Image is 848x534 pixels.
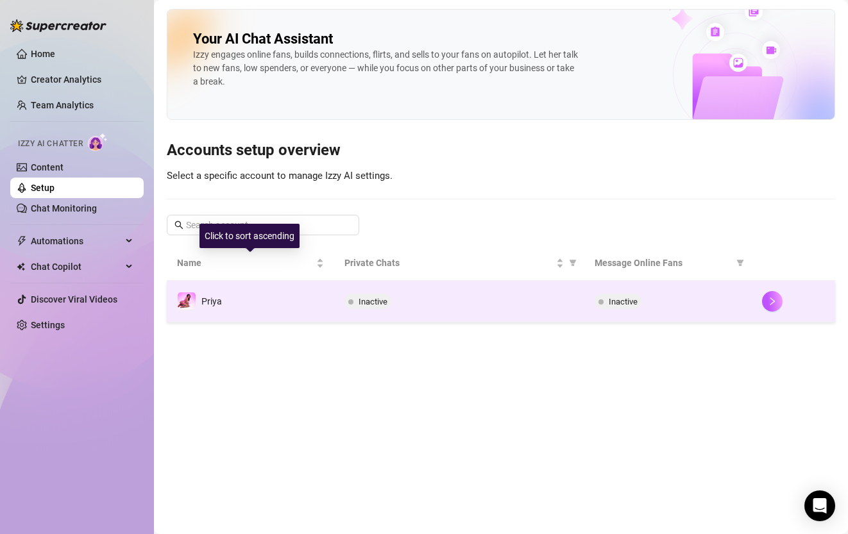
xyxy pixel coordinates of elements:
div: Izzy engages online fans, builds connections, flirts, and sells to your fans on autopilot. Let he... [193,48,578,88]
img: AI Chatter [88,133,108,151]
div: Open Intercom Messenger [804,490,835,521]
a: Home [31,49,55,59]
button: right [762,291,783,312]
span: Izzy AI Chatter [18,138,83,150]
a: Creator Analytics [31,69,133,90]
span: Message Online Fans [595,256,731,270]
span: thunderbolt [17,236,27,246]
h2: Your AI Chat Assistant [193,30,333,48]
span: Chat Copilot [31,256,122,277]
th: Name [167,246,334,281]
span: Name [177,256,314,270]
a: Chat Monitoring [31,203,97,213]
span: filter [569,259,577,267]
span: Private Chats [344,256,554,270]
span: Select a specific account to manage Izzy AI settings. [167,170,393,181]
a: Content [31,162,64,172]
h3: Accounts setup overview [167,140,835,161]
span: filter [734,253,747,272]
a: Settings [31,320,65,330]
span: filter [566,253,579,272]
a: Discover Viral Videos [31,294,117,305]
input: Search account [186,218,341,232]
span: filter [736,259,744,267]
img: logo-BBDzfeDw.svg [10,19,106,32]
div: Click to sort ascending [199,224,300,248]
span: Inactive [609,297,638,306]
img: Priya [178,292,196,310]
span: Inactive [359,297,387,306]
span: search [174,221,183,229]
a: Team Analytics [31,100,94,110]
a: Setup [31,183,55,193]
span: Priya [201,296,222,306]
th: Private Chats [334,246,585,281]
span: Automations [31,231,122,251]
span: right [768,297,777,306]
img: Chat Copilot [17,262,25,271]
